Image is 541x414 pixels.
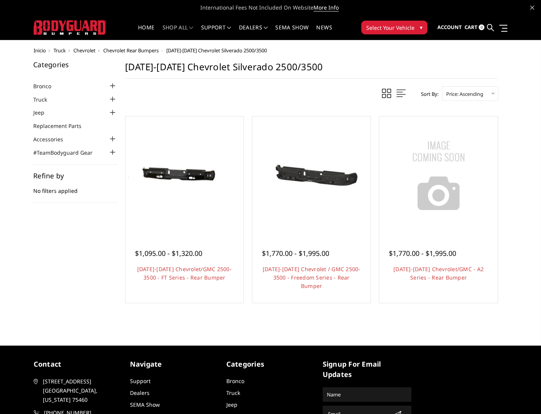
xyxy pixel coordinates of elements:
span: Account [437,24,462,31]
a: Chevrolet [73,47,96,54]
span: $1,770.00 - $1,995.00 [262,249,329,258]
span: Cart [465,24,478,31]
div: No filters applied [33,172,117,203]
a: #TeamBodyguard Gear [33,149,102,157]
a: 2020-2025 Chevrolet / GMC 2500-3500 - Freedom Series - Rear Bumper 2020-2025 Chevrolet / GMC 2500... [254,118,369,233]
a: SEMA Show [275,25,309,40]
a: Replacement Parts [33,122,91,130]
h5: Categories [226,359,315,369]
a: SEMA Show [130,401,160,408]
a: Account [437,17,462,38]
a: Dealers [130,389,149,396]
a: Dealers [239,25,268,40]
span: $1,095.00 - $1,320.00 [135,249,202,258]
h5: contact [34,359,122,369]
a: 2020-2025 Chevrolet/GMC 2500-3500 - FT Series - Rear Bumper 2020-2025 Chevrolet/GMC 2500-3500 - F... [127,118,242,233]
a: Jeep [33,108,54,116]
span: $1,770.00 - $1,995.00 [389,249,456,258]
span: ▾ [420,23,422,31]
span: 0 [479,24,484,30]
img: BODYGUARD BUMPERS [34,20,106,34]
a: Home [138,25,154,40]
h5: signup for email updates [323,359,411,380]
h5: Categories [33,61,117,68]
button: Select Your Vehicle [361,21,427,34]
label: Sort By: [417,88,439,100]
a: News [316,25,332,40]
a: [DATE]-[DATE] Chevrolet/GMC 2500-3500 - FT Series - Rear Bumper [137,265,232,281]
h5: Refine by [33,172,117,179]
span: [STREET_ADDRESS] [GEOGRAPHIC_DATA], [US_STATE] 75460 [43,377,121,404]
a: Truck [226,389,240,396]
a: Jeep [226,401,237,408]
span: Select Your Vehicle [366,24,414,32]
span: [DATE]-[DATE] Chevrolet Silverado 2500/3500 [166,47,267,54]
a: [DATE]-[DATE] Chevrolet/GMC - A2 Series - Rear Bumper [393,265,484,281]
a: Chevrolet Rear Bumpers [103,47,159,54]
h5: Navigate [130,359,219,369]
a: Support [130,377,151,385]
a: Support [201,25,231,40]
a: Bronco [33,82,61,90]
input: Name [324,388,410,401]
h1: [DATE]-[DATE] Chevrolet Silverado 2500/3500 [125,61,498,79]
a: Truck [54,47,66,54]
a: Cart 0 [465,17,484,38]
a: [DATE]-[DATE] Chevrolet / GMC 2500-3500 - Freedom Series - Rear Bumper [263,265,361,289]
a: Accessories [33,135,73,143]
a: More Info [314,4,339,11]
a: Bronco [226,377,244,385]
a: Truck [33,95,57,103]
a: Inicio [34,47,46,54]
a: shop all [162,25,193,40]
